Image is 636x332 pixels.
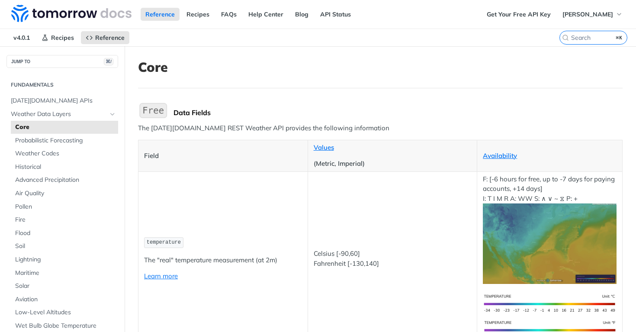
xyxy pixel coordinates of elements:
a: Probabilistic Forecasting [11,134,118,147]
h1: Core [138,59,623,75]
span: Expand image [483,299,617,307]
a: Low-Level Altitudes [11,306,118,319]
span: [DATE][DOMAIN_NAME] APIs [11,97,116,105]
span: v4.0.1 [9,31,35,44]
a: Help Center [244,8,288,21]
p: Celsius [-90,60] Fahrenheit [-130,140] [314,249,472,268]
span: ⌘/ [104,58,113,65]
span: Wet Bulb Globe Temperature [15,322,116,330]
a: Historical [11,161,118,174]
button: Hide subpages for Weather Data Layers [109,111,116,118]
span: Soil [15,242,116,251]
span: Pollen [15,203,116,211]
span: Air Quality [15,189,116,198]
button: JUMP TO⌘/ [6,55,118,68]
p: The "real" temperature measurement (at 2m) [144,255,302,265]
p: The [DATE][DOMAIN_NAME] REST Weather API provides the following information [138,123,623,133]
a: Flood [11,227,118,240]
span: Aviation [15,295,116,304]
button: [PERSON_NAME] [558,8,627,21]
p: (Metric, Imperial) [314,159,472,169]
a: Solar [11,280,118,293]
a: Maritime [11,267,118,280]
a: Reference [81,31,129,44]
span: Core [15,123,116,132]
a: Get Your Free API Key [482,8,556,21]
a: Blog [290,8,313,21]
a: Advanced Precipitation [11,174,118,187]
span: Historical [15,163,116,171]
span: Lightning [15,255,116,264]
a: Values [314,143,334,151]
span: Maritime [15,269,116,277]
span: [PERSON_NAME] [562,10,613,18]
span: Recipes [51,34,74,42]
a: Lightning [11,253,118,266]
a: Learn more [144,272,178,280]
a: Reference [141,8,180,21]
span: Solar [15,282,116,290]
a: Core [11,121,118,134]
a: Weather Codes [11,147,118,160]
span: Reference [95,34,125,42]
a: API Status [315,8,356,21]
span: Weather Codes [15,149,116,158]
a: Soil [11,240,118,253]
svg: Search [562,34,569,41]
kbd: ⌘K [614,33,625,42]
a: Availability [483,151,517,160]
img: temperature-si [483,290,617,317]
span: Weather Data Layers [11,110,107,119]
img: Tomorrow.io Weather API Docs [11,5,132,22]
a: Aviation [11,293,118,306]
span: Advanced Precipitation [15,176,116,184]
img: temperature [483,203,617,284]
a: Weather Data LayersHide subpages for Weather Data Layers [6,108,118,121]
span: Fire [15,216,116,224]
a: Recipes [37,31,79,44]
span: temperature [147,239,181,245]
p: Field [144,151,302,161]
a: Fire [11,213,118,226]
span: Flood [15,229,116,238]
p: F: [-6 hours for free, up to -7 days for paying accounts, +14 days] I: T I M R A: WW S: ∧ ∨ ~ ⧖ P: + [483,174,617,284]
span: Probabilistic Forecasting [15,136,116,145]
a: Pollen [11,200,118,213]
div: Data Fields [173,108,623,117]
h2: Fundamentals [6,81,118,89]
a: Air Quality [11,187,118,200]
a: [DATE][DOMAIN_NAME] APIs [6,94,118,107]
a: FAQs [216,8,241,21]
a: Recipes [182,8,214,21]
span: Expand image [483,239,617,247]
span: Low-Level Altitudes [15,308,116,317]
